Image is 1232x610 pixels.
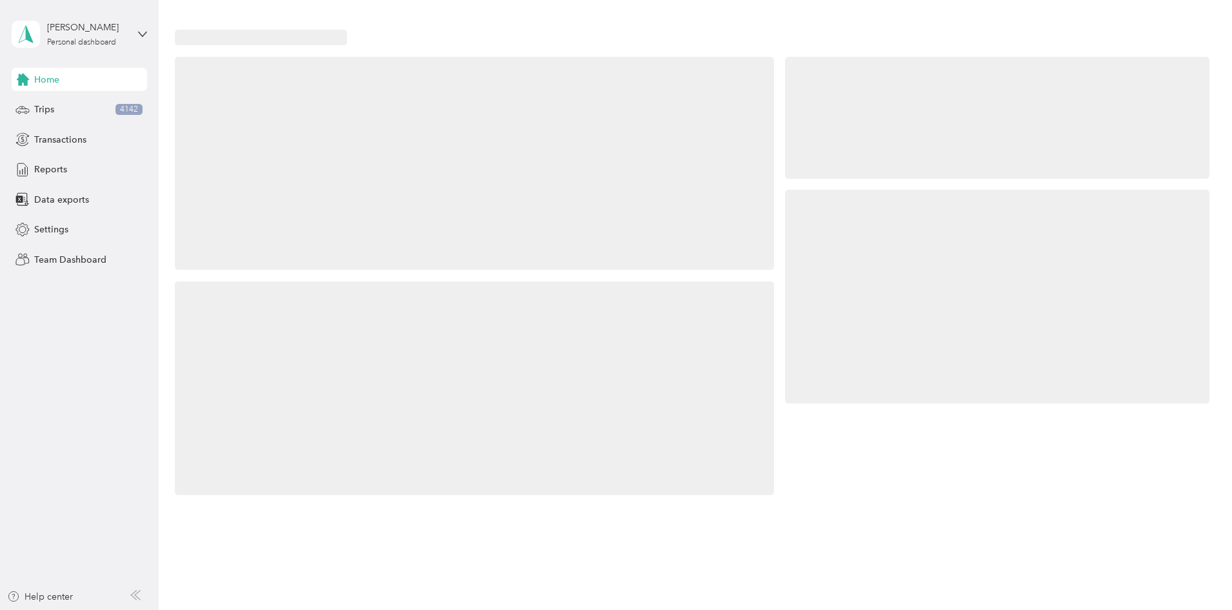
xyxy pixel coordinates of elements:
[47,21,128,34] div: [PERSON_NAME]
[47,39,116,46] div: Personal dashboard
[1160,538,1232,610] iframe: Everlance-gr Chat Button Frame
[34,133,86,147] span: Transactions
[34,193,89,207] span: Data exports
[34,73,59,86] span: Home
[34,223,68,236] span: Settings
[34,103,54,116] span: Trips
[7,590,73,604] button: Help center
[34,163,67,176] span: Reports
[115,104,143,116] span: 4142
[34,253,106,267] span: Team Dashboard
